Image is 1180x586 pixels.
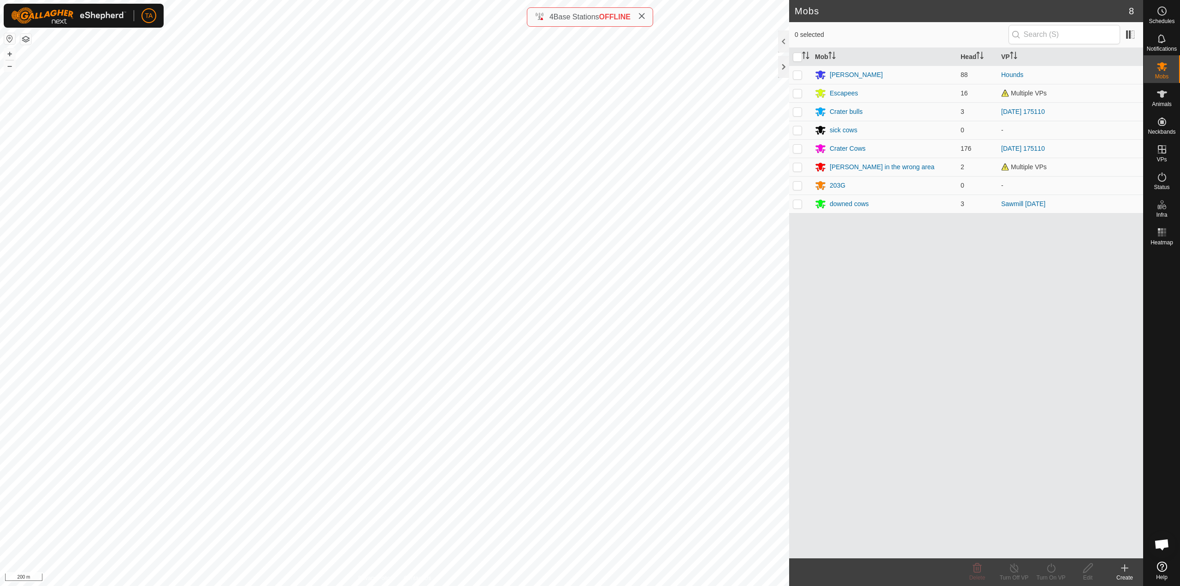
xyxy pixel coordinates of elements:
[11,7,126,24] img: Gallagher Logo
[961,108,964,115] span: 3
[1147,46,1177,52] span: Notifications
[404,574,431,582] a: Contact Us
[961,163,964,171] span: 2
[961,145,971,152] span: 176
[830,199,869,209] div: downed cows
[830,70,883,80] div: [PERSON_NAME]
[1129,4,1134,18] span: 8
[961,200,964,207] span: 3
[996,574,1032,582] div: Turn Off VP
[828,53,836,60] p-sorticon: Activate to sort
[795,6,1129,17] h2: Mobs
[4,48,15,59] button: +
[1001,200,1045,207] a: Sawmill [DATE]
[1009,25,1120,44] input: Search (S)
[830,89,858,98] div: Escapees
[976,53,984,60] p-sorticon: Activate to sort
[961,89,968,97] span: 16
[830,162,934,172] div: [PERSON_NAME] in the wrong area
[1148,129,1175,135] span: Neckbands
[1001,108,1045,115] a: [DATE] 175110
[20,34,31,45] button: Map Layers
[802,53,809,60] p-sorticon: Activate to sort
[599,13,631,21] span: OFFLINE
[1106,574,1143,582] div: Create
[1144,558,1180,584] a: Help
[1155,74,1168,79] span: Mobs
[961,126,964,134] span: 0
[811,48,957,66] th: Mob
[1010,53,1017,60] p-sorticon: Activate to sort
[1069,574,1106,582] div: Edit
[1150,240,1173,245] span: Heatmap
[997,176,1143,195] td: -
[997,121,1143,139] td: -
[830,125,857,135] div: sick cows
[554,13,599,21] span: Base Stations
[1001,89,1047,97] span: Multiple VPs
[145,11,153,21] span: TA
[961,182,964,189] span: 0
[969,574,985,581] span: Delete
[549,13,554,21] span: 4
[830,181,845,190] div: 203G
[4,33,15,44] button: Reset Map
[1156,157,1167,162] span: VPs
[1156,212,1167,218] span: Infra
[1148,531,1176,558] a: Open chat
[830,144,866,154] div: Crater Cows
[358,574,393,582] a: Privacy Policy
[997,48,1143,66] th: VP
[830,107,863,117] div: Crater bulls
[1001,145,1045,152] a: [DATE] 175110
[957,48,997,66] th: Head
[961,71,968,78] span: 88
[1032,574,1069,582] div: Turn On VP
[1154,184,1169,190] span: Status
[1152,101,1172,107] span: Animals
[1149,18,1174,24] span: Schedules
[4,60,15,71] button: –
[1001,163,1047,171] span: Multiple VPs
[1156,574,1168,580] span: Help
[1001,71,1023,78] a: Hounds
[795,30,1009,40] span: 0 selected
